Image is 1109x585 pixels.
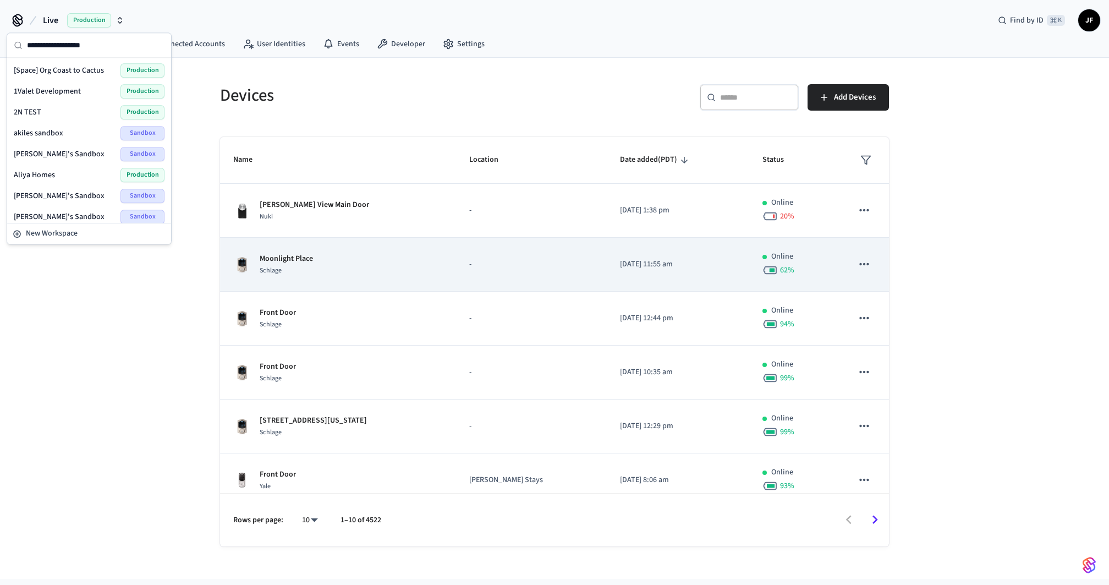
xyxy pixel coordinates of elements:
span: Name [233,151,267,168]
img: Schlage Sense Smart Deadbolt with Camelot Trim, Front [233,418,251,435]
p: - [469,313,593,324]
img: Yale Assure Touchscreen Wifi Smart Lock, Satin Nickel, Front [233,472,251,489]
p: [DATE] 10:35 am [620,367,736,378]
span: Production [120,84,164,99]
span: Sandbox [120,189,164,203]
p: [DATE] 8:06 am [620,474,736,486]
p: [PERSON_NAME] View Main Door [260,199,369,211]
span: 1Valet Development [14,86,81,97]
p: - [469,259,593,270]
p: Online [771,197,793,209]
span: Find by ID [1010,15,1044,26]
img: SeamLogoGradient.69752ec5.svg [1083,556,1096,574]
img: Schlage Sense Smart Deadbolt with Camelot Trim, Front [233,256,251,274]
span: Production [120,168,164,182]
p: Front Door [260,469,296,480]
p: - [469,420,593,432]
span: ⌘ K [1047,15,1065,26]
p: [DATE] 12:44 pm [620,313,736,324]
span: Schlage [260,428,282,437]
span: 93 % [780,480,794,491]
button: New Workspace [8,225,170,243]
div: Suggestions [7,58,171,223]
a: User Identities [234,34,314,54]
span: JF [1079,10,1099,30]
p: Online [771,359,793,370]
p: Online [771,251,793,263]
span: Schlage [260,374,282,383]
span: [PERSON_NAME]'s Sandbox [14,190,105,201]
img: Schlage Sense Smart Deadbolt with Camelot Trim, Front [233,364,251,381]
a: Developer [368,34,434,54]
a: Settings [434,34,493,54]
span: Production [120,105,164,119]
span: Add Devices [834,90,876,105]
span: Sandbox [120,147,164,161]
span: Yale [260,482,271,491]
button: Add Devices [808,84,889,111]
span: Schlage [260,266,282,275]
span: 94 % [780,319,794,330]
a: Connected Accounts [134,34,234,54]
p: Online [771,305,793,316]
p: Rows per page: [233,515,283,526]
span: Status [762,151,798,168]
span: New Workspace [26,228,78,239]
p: Online [771,413,793,424]
span: [PERSON_NAME]'s Sandbox [14,211,105,222]
span: [PERSON_NAME]'s Sandbox [14,149,105,160]
img: Schlage Sense Smart Deadbolt with Camelot Trim, Front [233,310,251,327]
span: 62 % [780,265,794,276]
span: Production [67,13,111,28]
div: 10 [297,512,323,528]
span: [Space] Org Coast to Cactus [14,65,104,76]
span: Location [469,151,513,168]
span: Production [120,63,164,78]
p: [DATE] 1:38 pm [620,205,736,216]
p: [DATE] 11:55 am [620,259,736,270]
p: [STREET_ADDRESS][US_STATE] [260,415,367,427]
button: Go to next page [862,507,888,533]
div: Find by ID⌘ K [989,10,1074,30]
p: Front Door [260,361,296,373]
img: Nuki Smart Lock 3.0 Pro Black, Front [233,202,251,220]
p: [DATE] 12:29 pm [620,420,736,432]
span: 20 % [780,211,794,222]
span: Sandbox [120,210,164,224]
h5: Devices [220,84,548,107]
p: [PERSON_NAME] Stays [469,474,593,486]
button: JF [1078,9,1100,31]
span: Date added(PDT) [620,151,691,168]
span: 99 % [780,427,794,438]
span: Sandbox [120,126,164,140]
span: 2N TEST [14,107,41,118]
span: akiles sandbox [14,128,63,139]
p: - [469,205,593,216]
span: Live [43,14,58,27]
span: Nuki [260,212,273,221]
p: Moonlight Place [260,253,313,265]
p: Front Door [260,307,296,319]
p: 1–10 of 4522 [341,515,381,526]
span: Aliya Homes [14,170,55,181]
span: 99 % [780,373,794,384]
a: Events [314,34,368,54]
p: - [469,367,593,378]
p: Online [771,467,793,478]
span: Schlage [260,320,282,329]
